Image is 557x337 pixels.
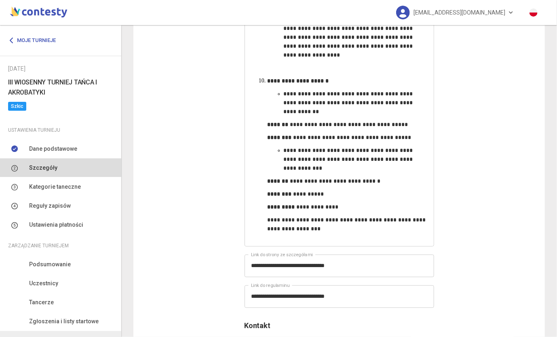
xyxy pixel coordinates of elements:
[11,184,18,191] img: number-3
[8,33,62,48] a: Moje turnieje
[29,298,54,307] span: Tancerze
[29,163,57,172] span: Szczegóły
[11,222,18,229] img: number-5
[8,64,113,73] div: [DATE]
[29,182,81,191] span: Kategorie taneczne
[8,241,69,250] span: Zarządzanie turniejem
[29,260,71,269] span: Podsumowanie
[29,317,99,326] span: Zgłoszenia i listy startowe
[414,4,506,21] span: [EMAIL_ADDRESS][DOMAIN_NAME]
[8,102,26,111] span: Szkic
[11,165,18,172] img: number-2
[29,144,77,153] span: Dane podstawowe
[11,203,18,210] img: number-4
[8,126,113,135] div: Ustawienia turnieju
[29,220,83,229] span: Ustawienia płatności
[8,77,113,97] h6: III WIOSENNY TURNIEJ TAŃCA I AKROBATYKI
[29,201,71,210] span: Reguły zapisów
[245,321,270,330] span: Kontakt
[29,279,58,288] span: Uczestnicy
